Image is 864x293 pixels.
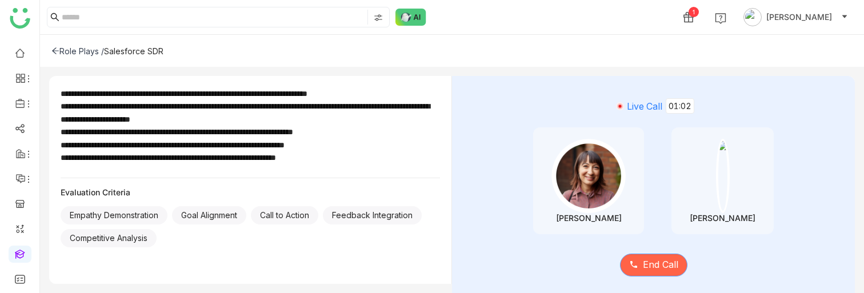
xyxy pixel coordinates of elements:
[51,46,104,56] div: Role Plays /
[251,206,318,224] div: Call to Action
[715,13,726,24] img: help.svg
[551,139,626,213] img: female-person.png
[556,213,622,223] div: [PERSON_NAME]
[620,254,687,276] button: End Call
[613,99,627,113] img: live
[766,11,832,23] span: [PERSON_NAME]
[690,213,755,223] div: [PERSON_NAME]
[61,229,157,247] div: Competitive Analysis
[374,13,383,22] img: search-type.svg
[470,98,837,114] div: Live Call
[666,98,694,114] span: 01:02
[743,8,762,26] img: avatar
[172,206,246,224] div: Goal Alignment
[643,258,678,272] span: End Call
[395,9,426,26] img: ask-buddy-normal.svg
[104,46,163,56] div: Salesforce SDR
[61,206,167,224] div: Empathy Demonstration
[61,187,440,197] div: Evaluation Criteria
[10,8,30,29] img: logo
[716,139,730,213] img: 684a9d79de261c4b36a3e13b
[689,7,699,17] div: 1
[323,206,422,224] div: Feedback Integration
[741,8,850,26] button: [PERSON_NAME]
